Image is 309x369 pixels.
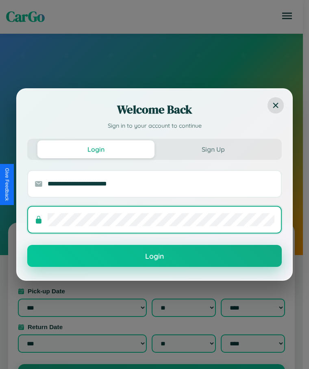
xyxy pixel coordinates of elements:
div: Give Feedback [4,168,10,201]
button: Sign Up [154,140,272,158]
button: Login [27,245,282,267]
button: Login [37,140,154,158]
p: Sign in to your account to continue [27,122,282,131]
h2: Welcome Back [27,101,282,118]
